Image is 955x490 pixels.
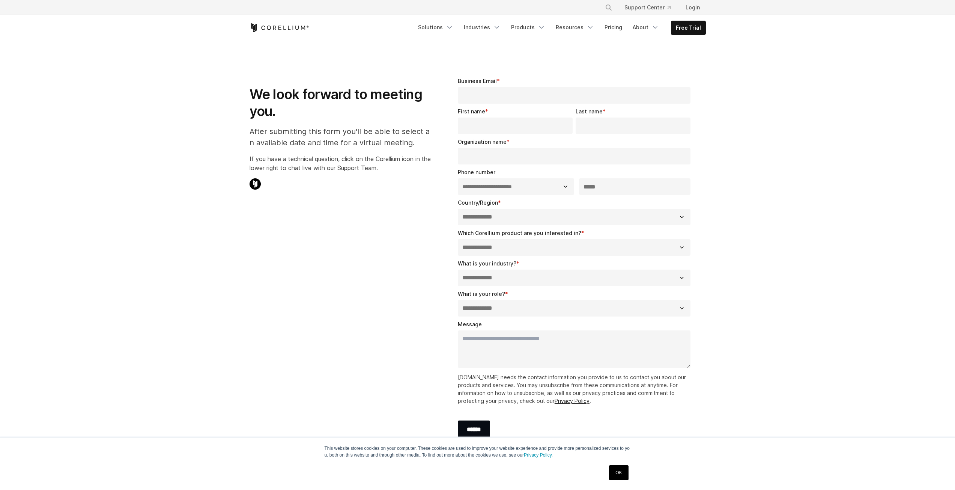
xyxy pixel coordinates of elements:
p: After submitting this form you'll be able to select an available date and time for a virtual meet... [250,126,431,148]
a: Resources [551,21,599,34]
a: Solutions [414,21,458,34]
span: Phone number [458,169,495,175]
a: Privacy Policy. [524,452,553,458]
p: [DOMAIN_NAME] needs the contact information you provide to us to contact you about our products a... [458,373,694,405]
button: Search [602,1,615,14]
span: Message [458,321,482,327]
span: What is your role? [458,291,505,297]
span: What is your industry? [458,260,516,267]
div: Navigation Menu [414,21,706,35]
a: Corellium Home [250,23,309,32]
span: Last name [576,108,603,115]
a: OK [609,465,628,480]
a: Products [507,21,550,34]
a: Free Trial [671,21,705,35]
a: Pricing [600,21,627,34]
a: Privacy Policy [555,398,590,404]
a: Industries [459,21,505,34]
span: Business Email [458,78,497,84]
a: Support Center [618,1,677,14]
span: Country/Region [458,199,498,206]
a: Login [680,1,706,14]
h1: We look forward to meeting you. [250,86,431,120]
span: First name [458,108,485,115]
span: Which Corellium product are you interested in? [458,230,581,236]
span: Organization name [458,139,507,145]
p: If you have a technical question, click on the Corellium icon in the lower right to chat live wit... [250,154,431,172]
p: This website stores cookies on your computer. These cookies are used to improve your website expe... [325,445,631,458]
div: Navigation Menu [596,1,706,14]
img: Corellium Chat Icon [250,178,261,190]
a: About [628,21,663,34]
